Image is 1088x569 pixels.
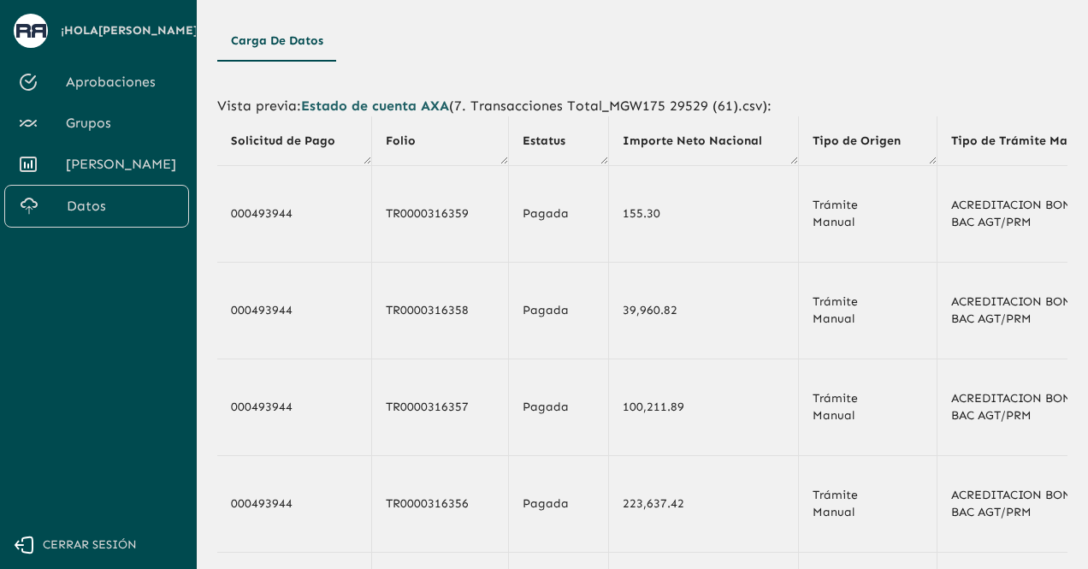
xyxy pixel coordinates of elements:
[813,293,923,328] div: Trámite Manual
[4,103,189,144] a: Grupos
[523,302,594,319] div: Pagada
[523,399,594,416] div: Pagada
[43,535,137,556] span: Cerrar sesión
[217,21,1067,62] div: Tipos de Movimientos
[386,399,494,416] div: TR0000316357
[813,390,923,424] div: Trámite Manual
[523,205,594,222] div: Pagada
[4,185,189,228] a: Datos
[623,495,784,513] div: 223,637.42
[813,487,923,521] div: Trámite Manual
[386,495,494,513] div: TR0000316356
[386,205,494,222] div: TR0000316359
[813,197,923,231] div: Trámite Manual
[16,24,46,37] img: avatar
[623,399,784,416] div: 100,211.89
[66,154,175,175] span: [PERSON_NAME]
[386,302,494,319] div: TR0000316358
[217,21,337,62] button: Carga de Datos
[523,495,594,513] div: Pagada
[217,96,1067,116] p: Vista previa : ( 7. Transacciones Total_MGW175 29529 (61).csv ):
[623,302,784,319] div: 39,960.82
[66,113,175,133] span: Grupos
[66,72,175,92] span: Aprobaciones
[231,495,358,513] div: 000493944
[4,62,189,103] a: Aprobaciones
[231,302,358,319] div: 000493944
[231,205,358,222] div: 000493944
[61,21,202,42] span: ¡Hola [PERSON_NAME] !
[4,144,189,185] a: [PERSON_NAME]
[623,205,784,222] div: 155.30
[231,399,358,416] div: 000493944
[67,196,174,216] span: Datos
[301,98,449,114] strong: Estado de cuenta AXA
